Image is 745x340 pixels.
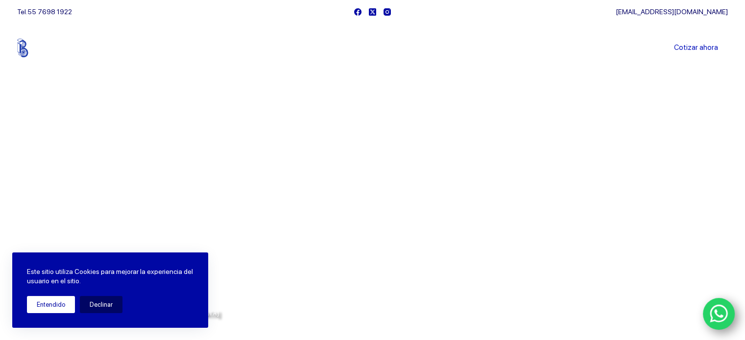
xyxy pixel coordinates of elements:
span: Bienvenido a Balerytodo® [37,146,163,158]
span: Rodamientos y refacciones industriales [37,245,231,257]
img: Balerytodo [17,39,78,57]
a: Instagram [384,8,391,16]
a: 55 7698 1922 [27,8,72,16]
nav: Menu Principal [257,23,488,72]
a: WhatsApp [703,298,735,330]
a: Facebook [354,8,361,16]
a: Cotizar ahora [664,38,728,58]
span: Somos los doctores de la industria [37,167,360,234]
button: Entendido [27,296,75,313]
button: Declinar [80,296,122,313]
p: Este sitio utiliza Cookies para mejorar la experiencia del usuario en el sitio. [27,267,193,286]
a: X (Twitter) [369,8,376,16]
a: [EMAIL_ADDRESS][DOMAIN_NAME] [616,8,728,16]
span: Tel. [17,8,72,16]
